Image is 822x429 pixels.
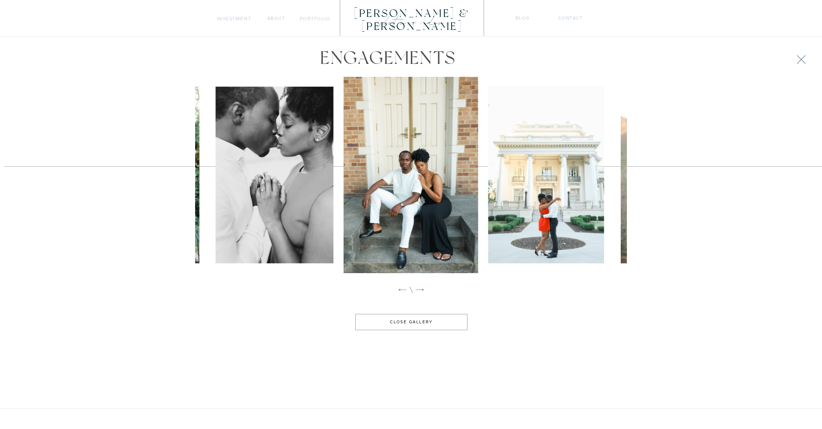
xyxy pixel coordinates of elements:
a: blog [515,14,530,22]
a: Contact [558,14,584,22]
a: close gallery [366,319,457,325]
a: about [267,14,285,22]
a: portfolio [300,15,330,22]
a: Investment [217,15,251,22]
a: [PERSON_NAME] & [PERSON_NAME] [342,7,483,20]
h2: engagements [312,47,465,71]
